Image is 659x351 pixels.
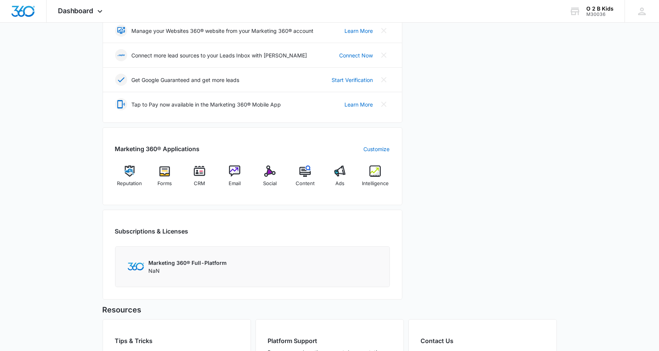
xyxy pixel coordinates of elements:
[378,49,390,61] button: Close
[132,76,240,84] p: Get Google Guaranteed and get more leads
[335,180,344,187] span: Ads
[364,145,390,153] a: Customize
[149,259,227,275] div: NaN
[586,12,614,17] div: account id
[268,336,391,345] h2: Platform Support
[132,27,314,35] p: Manage your Websites 360® website from your Marketing 360® account
[378,98,390,110] button: Close
[115,227,189,236] h2: Subscriptions & Licenses
[157,180,172,187] span: Forms
[150,165,179,193] a: Forms
[115,165,144,193] a: Reputation
[332,76,373,84] a: Start Verification
[296,180,315,187] span: Content
[255,165,285,193] a: Social
[149,259,227,267] p: Marketing 360® Full-Platform
[586,6,614,12] div: account name
[378,25,390,37] button: Close
[185,165,214,193] a: CRM
[326,165,355,193] a: Ads
[340,51,373,59] a: Connect Now
[58,7,93,15] span: Dashboard
[345,27,373,35] a: Learn More
[229,180,241,187] span: Email
[421,336,544,345] h2: Contact Us
[132,51,307,59] p: Connect more lead sources to your Leads Inbox with [PERSON_NAME]
[378,74,390,86] button: Close
[115,336,238,345] h2: Tips & Tricks
[220,165,249,193] a: Email
[128,263,144,271] img: Marketing 360 Logo
[115,144,200,153] h2: Marketing 360® Applications
[263,180,277,187] span: Social
[194,180,205,187] span: CRM
[117,180,142,187] span: Reputation
[345,101,373,108] a: Learn More
[132,101,281,108] p: Tap to Pay now available in the Marketing 360® Mobile App
[290,165,319,193] a: Content
[362,180,389,187] span: Intelligence
[103,304,557,315] h5: Resources
[361,165,390,193] a: Intelligence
